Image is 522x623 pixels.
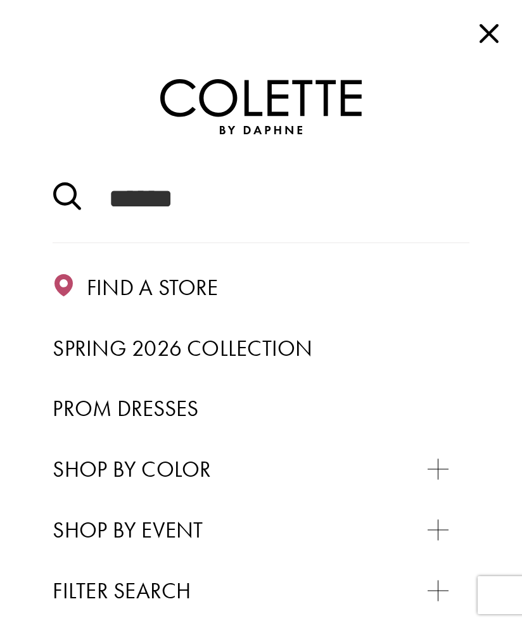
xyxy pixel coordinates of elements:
span: Close Main Navbar [474,19,503,47]
input: Search [53,155,469,242]
div: Search form [53,155,469,242]
a: Find a store [53,270,469,305]
a: Spring 2026 Collection [53,330,469,366]
span: Find a store [87,273,219,302]
span: Prom Dresses [53,394,198,423]
a: Prom Dresses [53,391,469,426]
a: Colette by Daphne Homepage [160,79,362,135]
span: Spring 2026 Collection [53,334,312,363]
img: Colette by Daphne [160,79,362,135]
button: Submit Search [53,177,81,221]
